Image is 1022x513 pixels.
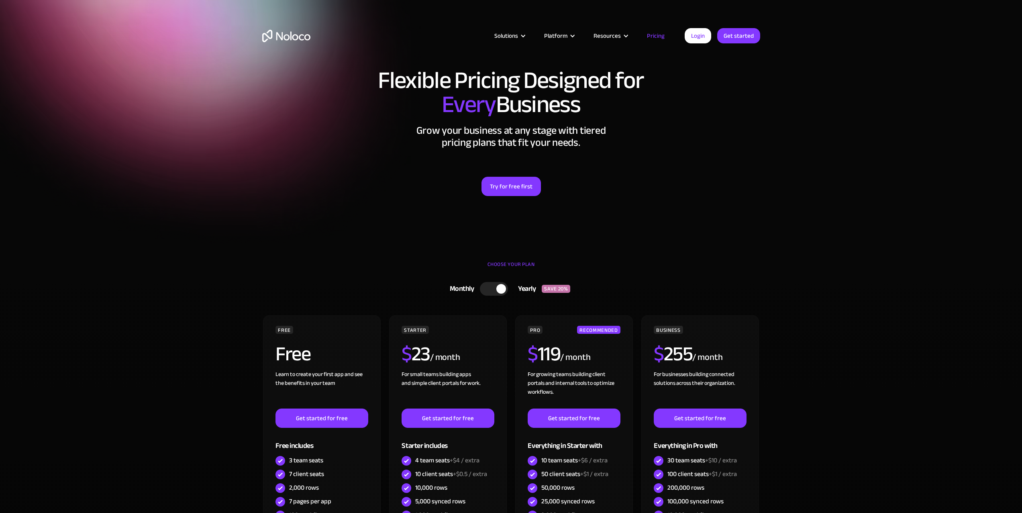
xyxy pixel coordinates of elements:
[594,31,621,41] div: Resources
[709,468,737,480] span: +$1 / extra
[440,283,480,295] div: Monthly
[692,351,722,364] div: / month
[430,351,460,364] div: / month
[667,497,724,506] div: 100,000 synced rows
[528,409,620,428] a: Get started for free
[402,344,430,364] h2: 23
[402,335,412,373] span: $
[583,31,637,41] div: Resources
[654,326,683,334] div: BUSINESS
[415,497,465,506] div: 5,000 synced rows
[685,28,711,43] a: Login
[494,31,518,41] div: Solutions
[453,468,487,480] span: +$0.5 / extra
[534,31,583,41] div: Platform
[667,483,704,492] div: 200,000 rows
[654,335,664,373] span: $
[402,326,428,334] div: STARTER
[705,454,737,466] span: +$10 / extra
[289,497,331,506] div: 7 pages per app
[275,370,368,409] div: Learn to create your first app and see the benefits in your team ‍
[654,409,746,428] a: Get started for free
[528,326,543,334] div: PRO
[541,456,608,465] div: 10 team seats
[528,370,620,409] div: For growing teams building client portals and internal tools to optimize workflows.
[481,177,541,196] a: Try for free first
[415,483,447,492] div: 10,000 rows
[262,258,760,278] div: CHOOSE YOUR PLAN
[402,428,494,454] div: Starter includes
[637,31,675,41] a: Pricing
[508,283,542,295] div: Yearly
[402,409,494,428] a: Get started for free
[415,470,487,478] div: 10 client seats
[442,82,496,127] span: Every
[544,31,567,41] div: Platform
[667,456,737,465] div: 30 team seats
[275,344,310,364] h2: Free
[528,344,560,364] h2: 119
[717,28,760,43] a: Get started
[560,351,590,364] div: / month
[541,497,595,506] div: 25,000 synced rows
[262,68,760,116] h1: Flexible Pricing Designed for Business
[541,483,575,492] div: 50,000 rows
[262,30,310,42] a: home
[654,428,746,454] div: Everything in Pro with
[415,456,479,465] div: 4 team seats
[289,483,319,492] div: 2,000 rows
[262,125,760,149] h2: Grow your business at any stage with tiered pricing plans that fit your needs.
[275,409,368,428] a: Get started for free
[450,454,479,466] span: +$4 / extra
[578,454,608,466] span: +$6 / extra
[580,468,608,480] span: +$1 / extra
[654,344,692,364] h2: 255
[542,285,570,293] div: SAVE 20%
[667,470,737,478] div: 100 client seats
[402,370,494,409] div: For small teams building apps and simple client portals for work. ‍
[528,335,538,373] span: $
[654,370,746,409] div: For businesses building connected solutions across their organization. ‍
[541,470,608,478] div: 50 client seats
[528,428,620,454] div: Everything in Starter with
[577,326,620,334] div: RECOMMENDED
[289,470,324,478] div: 7 client seats
[275,428,368,454] div: Free includes
[484,31,534,41] div: Solutions
[275,326,293,334] div: FREE
[289,456,323,465] div: 3 team seats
